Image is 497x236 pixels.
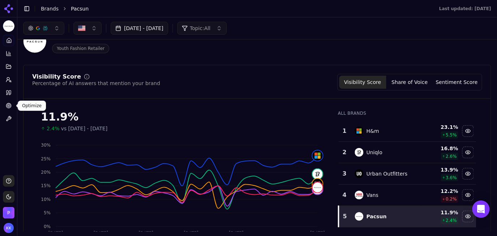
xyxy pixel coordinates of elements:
tspan: 20% [41,170,51,175]
img: Pacsun [23,30,46,53]
tspan: [DATE] [310,231,325,236]
button: Current brand: Pacsun [3,20,14,32]
img: Pacsun [3,20,14,32]
button: Hide urban outfitters data [462,168,474,180]
div: Percentage of AI answers that mention your brand [32,80,160,87]
tspan: [DATE] [184,231,199,236]
tspan: 10% [41,197,51,202]
button: Hide pacsun data [462,211,474,222]
div: 13.9 % [423,166,458,173]
img: urban outfitters [313,179,323,189]
button: Hide uniqlo data [462,147,474,158]
button: Share of Voice [386,76,433,89]
button: [DATE] - [DATE] [111,22,168,35]
span: Pacsun [71,5,89,12]
img: uniqlo [313,169,323,179]
span: 2.6 % [446,153,457,159]
tr: 2uniqloUniqlo16.8%2.6%Hide uniqlo data [339,142,476,163]
tspan: [DATE] [229,231,244,236]
span: Topic: All [190,25,211,32]
img: Pacsun [3,207,14,219]
div: H&m [366,127,379,135]
button: Open organization switcher [3,207,14,219]
button: Hide h&m data [462,125,474,137]
div: 3 [341,169,348,178]
span: 2.4 % [446,218,457,223]
tspan: [DATE] [48,231,63,236]
div: 11.9% [41,110,323,123]
div: 16.8 % [423,145,458,152]
div: 11.9 % [423,209,458,216]
tspan: 0% [44,224,51,229]
div: Open Intercom Messenger [472,201,490,218]
div: Optimize [18,101,46,111]
tspan: 15% [41,184,51,189]
div: 1 [341,127,348,135]
span: 2.4% [47,125,60,132]
button: Visibility Score [339,76,386,89]
span: Youth Fashion Retailer [52,44,109,53]
span: 5.5 % [446,132,457,138]
img: urban outfitters [355,169,364,178]
div: Last updated: [DATE] [439,6,491,12]
tspan: [DATE] [94,231,109,236]
span: 3.6 % [446,175,457,181]
div: Urban Outfitters [366,170,408,177]
div: Uniqlo [366,149,382,156]
span: vs [DATE] - [DATE] [61,125,108,132]
tspan: 25% [41,156,51,161]
span: 0.2 % [446,196,457,202]
button: Open user button [4,223,14,233]
tr: 5pacsunPacsun11.9%2.4%Hide pacsun data [339,206,476,227]
tspan: 30% [41,143,51,148]
img: h&m [355,127,364,135]
nav: breadcrumb [41,5,425,12]
div: All Brands [338,110,476,116]
div: 5 [342,212,348,221]
div: 23.1 % [423,123,458,131]
div: 12.2 % [423,187,458,195]
img: United States [78,25,85,32]
div: Pacsun [366,213,387,220]
img: vans [355,191,364,199]
img: uniqlo [355,148,364,157]
button: Sentiment Score [433,76,480,89]
a: Brands [41,6,59,12]
tr: 3urban outfittersUrban Outfitters13.9%3.6%Hide urban outfitters data [339,163,476,185]
img: pacsun [313,182,323,193]
div: 2 [341,148,348,157]
button: Hide vans data [462,189,474,201]
div: Vans [366,191,378,199]
img: h&m [313,151,323,161]
img: pacsun [355,212,364,221]
div: 4 [341,191,348,199]
div: Visibility Score [32,74,81,80]
tspan: [DATE] [139,231,153,236]
tr: 4vansVans12.2%0.2%Hide vans data [339,185,476,206]
tspan: 5% [44,211,51,216]
img: Katrina Katona [4,223,14,233]
tr: 1h&mH&m23.1%5.5%Hide h&m data [339,121,476,142]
